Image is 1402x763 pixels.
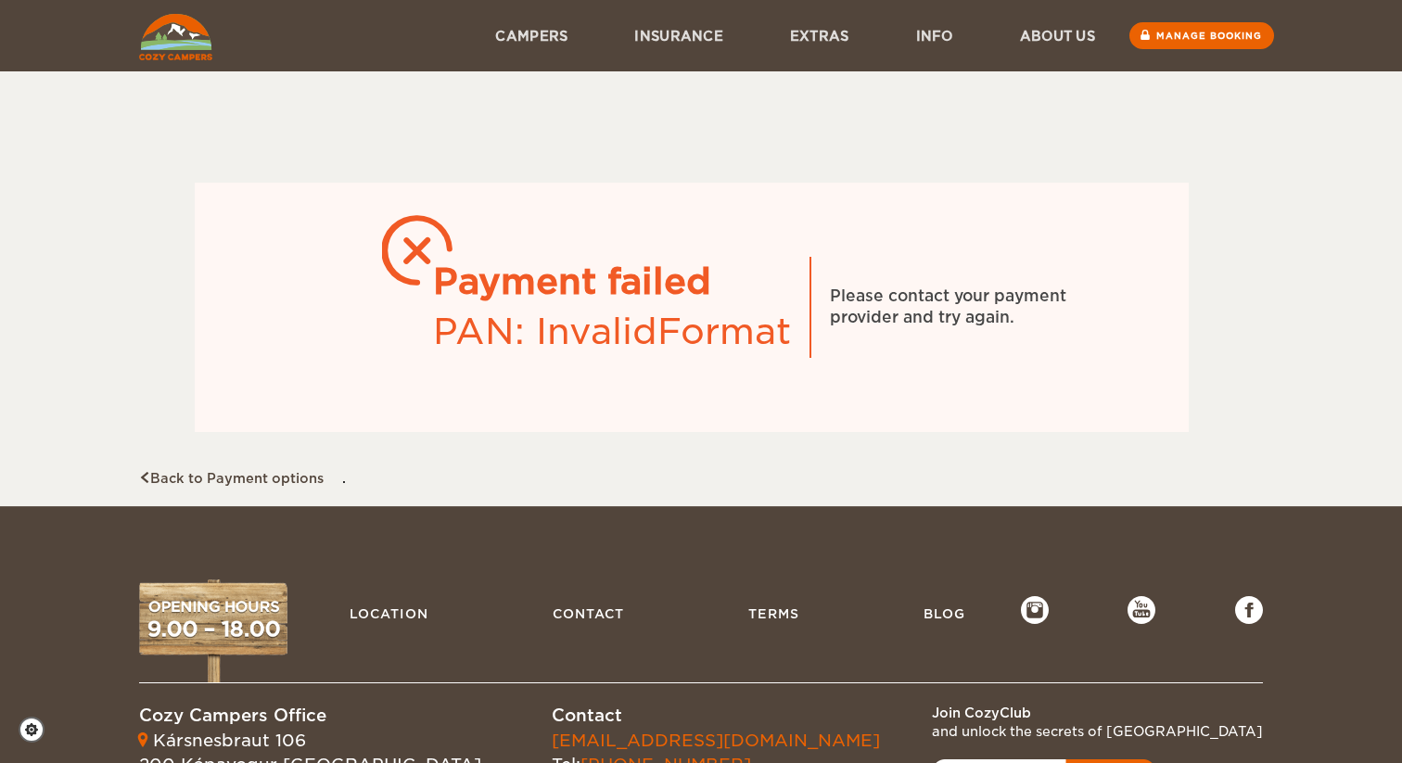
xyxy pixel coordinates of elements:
div: Join CozyClub [932,704,1263,722]
div: Contact [552,704,880,728]
a: Blog [914,596,975,631]
div: Please contact your payment provider and try again. [830,286,1108,330]
a: [EMAIL_ADDRESS][DOMAIN_NAME] [552,731,880,750]
div: PAN: InvalidFormat [433,307,791,357]
img: Cozy Campers [139,14,212,60]
div: Payment failed [433,257,791,307]
a: Cookie settings [19,717,57,743]
div: Cozy Campers Office [139,704,481,728]
a: Contact [543,596,633,631]
a: Back to Payment options [139,471,324,486]
a: Terms [739,596,809,631]
a: Manage booking [1129,22,1274,49]
div: and unlock the secrets of [GEOGRAPHIC_DATA] [932,722,1263,741]
div: . [139,90,1244,488]
a: Location [340,596,438,631]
